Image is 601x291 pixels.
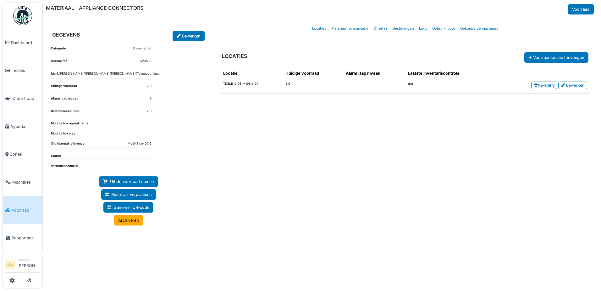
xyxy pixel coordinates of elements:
span: Tickets [12,67,40,73]
td: 2.0 [283,79,344,94]
a: Zones [3,140,42,168]
a: Genereer QR-code [103,202,153,213]
a: Gekoppelde machines [458,21,501,36]
dt: Status [51,154,61,158]
dd: [PERSON_NAME]/[PERSON_NAME]/[PERSON_NAME]/Telemecanique… [59,71,162,76]
h6: GEGEVENS [52,32,80,38]
a: Dashboard [3,29,42,57]
li: GE [5,260,15,269]
button: Voorraadlocatie toevoegen [524,52,588,63]
a: Tickets [3,57,42,85]
a: Rapportage [3,224,42,252]
a: Bewerken [558,82,587,89]
a: Materiaal leveranciers [329,21,371,36]
th: Locatie [221,68,283,79]
a: Bestellingen [390,21,416,36]
a: Agenda [3,112,42,140]
dt: Huidige voorraad [51,84,77,91]
dd: 2.0 [147,84,152,88]
dd: 523639 [140,59,152,64]
a: Onderhoud [3,84,42,112]
a: Voorraad [568,4,594,14]
a: Gebruikt voor [430,21,458,36]
span: Machines [12,179,40,185]
span: Dashboard [11,40,40,46]
dt: Old internal reference [51,141,85,149]
a: Archiveren [114,215,143,225]
a: Navulling [531,82,557,89]
a: Bewerken [173,31,205,41]
a: Offertes [371,21,390,36]
a: Logs [416,21,430,36]
td: TDELE -> 03 -> 04 -> 01 [221,79,283,94]
span: Agenda [10,123,40,129]
div: Manager [17,258,40,262]
dt: Interne ref. [51,59,68,66]
th: Laatste inventariscontrole [405,68,494,79]
a: Voorraad [3,196,42,224]
a: Materiaal verplaatsen [101,189,156,200]
a: Uit de voorraad nemen [99,176,158,187]
th: Alarm laag niveau [343,68,405,79]
img: Badge_color-CXgf-gQk.svg [13,6,32,25]
dd: Moël-E co-0016 [128,141,152,146]
span: Onderhoud [12,95,40,101]
a: Machines [3,168,42,196]
span: Voorraad [12,207,40,213]
dt: Modula box size [51,131,75,136]
dd: 1 [150,164,152,168]
span: Zones [10,151,40,157]
dt: Bestelhoeveelheid [51,109,79,116]
a: GE Manager[PERSON_NAME] [5,258,40,273]
dd: E connector [133,46,152,51]
a: Locaties [310,21,329,36]
span: Rapportage [12,235,40,241]
dt: Alarm laag niveau [51,96,78,104]
dt: Modula box aantal items [51,121,88,126]
dt: Verbruikseenheid [51,164,78,171]
dd: 0 [150,96,152,101]
td: n/a [405,79,494,94]
th: Huidige voorraad [283,68,344,79]
li: [PERSON_NAME] [17,258,40,271]
dt: Categorie [51,46,66,54]
h6: LOCATIES [222,53,247,59]
h6: MATERIAAL - APPLIANCE CONNECTORS [46,5,143,11]
dt: Merk [51,71,59,79]
dd: 2.0 [147,109,152,114]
